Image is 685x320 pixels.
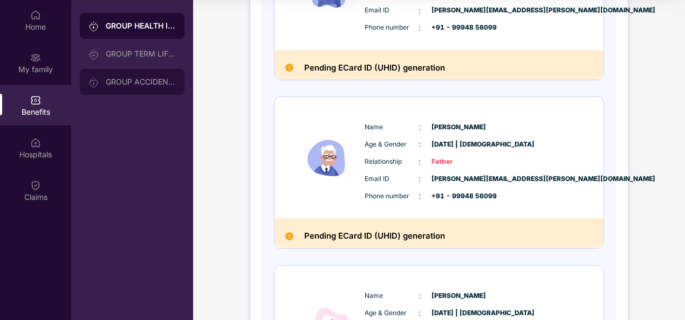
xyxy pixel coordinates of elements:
[88,21,99,32] img: svg+xml;base64,PHN2ZyB3aWR0aD0iMjAiIGhlaWdodD0iMjAiIHZpZXdCb3g9IjAgMCAyMCAyMCIgZmlsbD0ibm9uZSIgeG...
[285,232,293,240] img: Pending
[304,229,445,243] h2: Pending ECard ID (UHID) generation
[88,77,99,88] img: svg+xml;base64,PHN2ZyB3aWR0aD0iMjAiIGhlaWdodD0iMjAiIHZpZXdCb3g9IjAgMCAyMCAyMCIgZmlsbD0ibm9uZSIgeG...
[431,5,485,16] span: [PERSON_NAME][EMAIL_ADDRESS][PERSON_NAME][DOMAIN_NAME]
[431,308,485,318] span: [DATE] | [DEMOGRAPHIC_DATA]
[431,140,485,150] span: [DATE] | [DEMOGRAPHIC_DATA]
[297,113,362,202] img: icon
[30,52,41,63] img: svg+xml;base64,PHN2ZyB3aWR0aD0iMjAiIGhlaWdodD0iMjAiIHZpZXdCb3g9IjAgMCAyMCAyMCIgZmlsbD0ibm9uZSIgeG...
[431,157,485,167] span: Father
[419,121,421,133] span: :
[365,191,419,201] span: Phone number
[365,157,419,167] span: Relationship
[419,156,421,168] span: :
[419,173,421,185] span: :
[431,291,485,301] span: [PERSON_NAME]
[365,140,419,150] span: Age & Gender
[419,290,421,302] span: :
[88,49,99,60] img: svg+xml;base64,PHN2ZyB3aWR0aD0iMjAiIGhlaWdodD0iMjAiIHZpZXdCb3g9IjAgMCAyMCAyMCIgZmlsbD0ibm9uZSIgeG...
[285,64,293,72] img: Pending
[106,50,176,58] div: GROUP TERM LIFE INSURANCE
[30,10,41,20] img: svg+xml;base64,PHN2ZyBpZD0iSG9tZSIgeG1sbnM9Imh0dHA6Ly93d3cudzMub3JnLzIwMDAvc3ZnIiB3aWR0aD0iMjAiIG...
[365,174,419,184] span: Email ID
[419,307,421,319] span: :
[365,122,419,133] span: Name
[365,5,419,16] span: Email ID
[30,95,41,106] img: svg+xml;base64,PHN2ZyBpZD0iQmVuZWZpdHMiIHhtbG5zPSJodHRwOi8vd3d3LnczLm9yZy8yMDAwL3N2ZyIgd2lkdGg9Ij...
[431,23,485,33] span: +91 - 99948 56099
[431,174,485,184] span: [PERSON_NAME][EMAIL_ADDRESS][PERSON_NAME][DOMAIN_NAME]
[431,122,485,133] span: [PERSON_NAME]
[419,22,421,34] span: :
[365,23,419,33] span: Phone number
[365,291,419,301] span: Name
[106,78,176,86] div: GROUP ACCIDENTAL INSURANCE
[431,191,485,201] span: +91 - 99948 56099
[419,5,421,17] span: :
[419,138,421,150] span: :
[30,180,41,191] img: svg+xml;base64,PHN2ZyBpZD0iQ2xhaW0iIHhtbG5zPSJodHRwOi8vd3d3LnczLm9yZy8yMDAwL3N2ZyIgd2lkdGg9IjIwIi...
[419,190,421,202] span: :
[365,308,419,318] span: Age & Gender
[30,137,41,148] img: svg+xml;base64,PHN2ZyBpZD0iSG9zcGl0YWxzIiB4bWxucz0iaHR0cDovL3d3dy53My5vcmcvMjAwMC9zdmciIHdpZHRoPS...
[304,61,445,75] h2: Pending ECard ID (UHID) generation
[106,20,176,31] div: GROUP HEALTH INSURANCE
